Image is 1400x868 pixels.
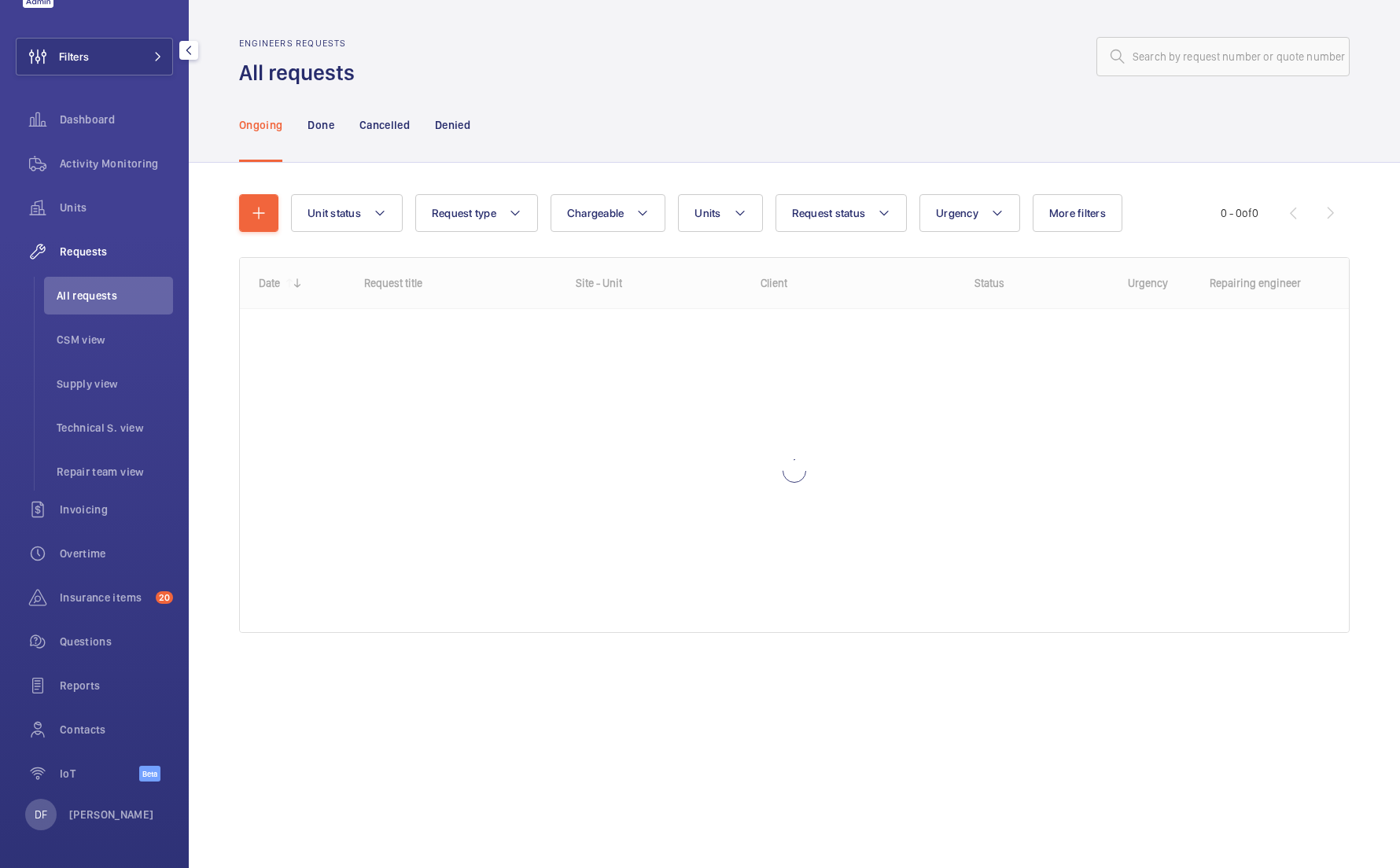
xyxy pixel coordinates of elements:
span: of [1242,207,1252,219]
span: Dashboard [60,112,173,127]
button: Urgency [919,194,1020,232]
span: More filters [1049,207,1106,219]
button: Request type [415,194,538,232]
span: CSM view [57,332,173,348]
span: Insurance items [60,590,149,605]
span: 20 [156,591,173,604]
span: Units [60,200,173,215]
span: Supply view [57,376,173,392]
span: Repair team view [57,464,173,480]
input: Search by request number or quote number [1096,37,1350,76]
span: IoT [60,766,139,782]
span: Chargeable [567,207,624,219]
span: Unit status [308,207,361,219]
span: Request status [792,207,866,219]
span: Urgency [936,207,978,219]
p: Denied [435,117,470,133]
p: DF [35,807,47,822]
p: [PERSON_NAME] [69,807,154,822]
span: Units [694,207,720,219]
span: Beta [139,766,160,782]
h1: All requests [239,58,364,87]
span: Contacts [60,722,173,737]
h2: Engineers requests [239,38,364,49]
span: 0 - 0 0 [1221,208,1258,219]
p: Ongoing [239,117,282,133]
button: Request status [776,194,908,232]
span: Reports [60,678,173,693]
button: Chargeable [551,194,666,232]
span: Questions [60,634,173,649]
span: All requests [57,288,173,303]
span: Requests [60,244,173,259]
span: Overtime [60,546,173,561]
button: Unit status [291,194,403,232]
p: Cancelled [359,117,410,133]
span: Request type [432,207,496,219]
span: Technical S. view [57,420,173,436]
button: More filters [1033,194,1122,232]
span: Invoicing [60,502,173,517]
span: Activity Monitoring [60,156,173,171]
p: Done [308,117,333,133]
button: Units [678,194,762,232]
button: Filters [16,38,173,75]
span: Filters [59,49,89,64]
